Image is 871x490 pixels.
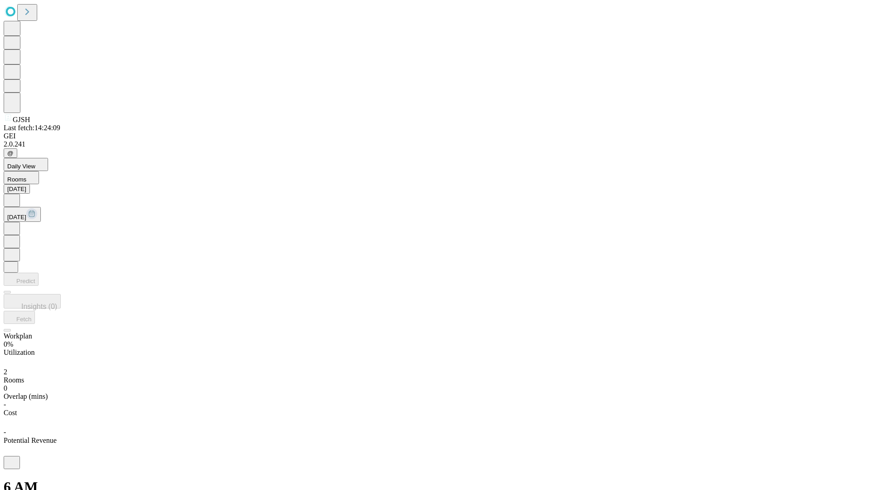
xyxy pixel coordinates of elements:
span: - [4,428,6,436]
span: Insights (0) [21,303,57,310]
div: GEI [4,132,867,140]
span: Daily View [7,163,35,170]
span: Rooms [4,376,24,384]
span: [DATE] [7,214,26,220]
span: Overlap (mins) [4,392,48,400]
span: Rooms [7,176,26,183]
button: Fetch [4,311,35,324]
span: Cost [4,409,17,416]
span: 0% [4,340,13,348]
span: Utilization [4,348,34,356]
button: Insights (0) [4,294,61,309]
button: [DATE] [4,207,41,222]
button: @ [4,148,17,158]
span: - [4,401,6,408]
span: GJSH [13,116,30,123]
span: Potential Revenue [4,436,57,444]
button: Predict [4,273,39,286]
span: 2 [4,368,7,376]
div: 2.0.241 [4,140,867,148]
span: Workplan [4,332,32,340]
button: Daily View [4,158,48,171]
span: Last fetch: 14:24:09 [4,124,60,132]
span: 0 [4,384,7,392]
span: @ [7,150,14,157]
button: Rooms [4,171,39,184]
button: [DATE] [4,184,30,194]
